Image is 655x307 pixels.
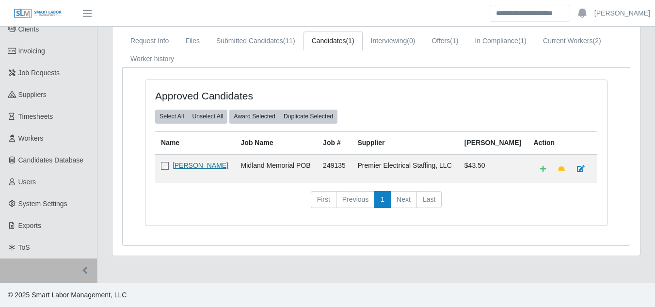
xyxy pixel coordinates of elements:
span: Suppliers [18,91,47,98]
a: Interviewing [363,32,424,50]
span: © 2025 Smart Labor Management, LLC [8,291,127,299]
th: Job # [317,131,351,154]
input: Search [490,5,570,22]
th: Action [528,131,597,154]
a: Make Team Lead [552,161,571,178]
th: [PERSON_NAME] [459,131,528,154]
span: ToS [18,243,30,251]
span: Exports [18,222,41,229]
img: SLM Logo [14,8,62,19]
span: Candidates Database [18,156,84,164]
div: bulk actions [155,110,227,123]
span: (1) [518,37,527,45]
span: System Settings [18,200,67,208]
td: 249135 [317,154,351,183]
a: Offers [423,32,466,50]
span: (11) [283,37,295,45]
div: bulk actions [229,110,337,123]
span: (0) [407,37,415,45]
a: Submitted Candidates [208,32,304,50]
td: $43.50 [459,154,528,183]
span: (1) [346,37,354,45]
th: Name [155,131,235,154]
span: (1) [450,37,458,45]
button: Duplicate Selected [279,110,337,123]
a: [PERSON_NAME] [173,162,228,169]
a: Candidates [304,32,363,50]
th: Job Name [235,131,318,154]
span: Clients [18,25,39,33]
button: Unselect All [188,110,227,123]
td: Midland Memorial POB [235,154,318,183]
nav: pagination [155,191,597,216]
th: Supplier [351,131,458,154]
a: Worker history [122,49,182,68]
a: 1 [374,191,391,209]
span: Timesheets [18,113,53,120]
a: [PERSON_NAME] [594,8,650,18]
a: Request Info [122,32,177,50]
a: Files [177,32,208,50]
span: Users [18,178,36,186]
a: Current Workers [535,32,609,50]
button: Select All [155,110,188,123]
span: Invoicing [18,47,45,55]
span: (2) [592,37,601,45]
button: Award Selected [229,110,280,123]
span: Job Requests [18,69,60,77]
h4: Approved Candidates [155,90,331,102]
span: Workers [18,134,44,142]
a: In Compliance [466,32,535,50]
a: Add Default Cost Code [534,161,552,178]
td: Premier Electrical Staffing, LLC [351,154,458,183]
